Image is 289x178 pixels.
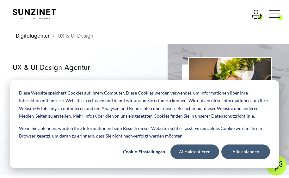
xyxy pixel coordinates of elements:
[10,80,279,168] div: Cookie banner
[120,144,168,159] button: Cookie-Einstellungen
[168,44,289,165] img: Full-Service Digitalagentur SUNZINET - User Experience Design_2
[189,58,271,149] img: UX & UI Design Agentur Header | Kollegin hört Gespräch zu
[13,9,56,19] img: SUNZINET Full Service Digital Agentur
[19,89,270,120] p: Diese Website speichert Cookies auf Ihrem Computer. Diese Cookies werden verwendet, um Informatio...
[170,144,219,159] button: Alle akzeptieren
[13,64,157,71] h1: UX & UI Design Agentur
[19,125,270,140] p: Wenn Sie ablehnen, werden Ihre Informationen beim Besuch dieser Website nicht erfasst. Ein einzel...
[58,33,93,39] span: UX & UI Design
[16,33,50,39] a: Digitalagentur
[221,144,270,159] button: Alle ablehnen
